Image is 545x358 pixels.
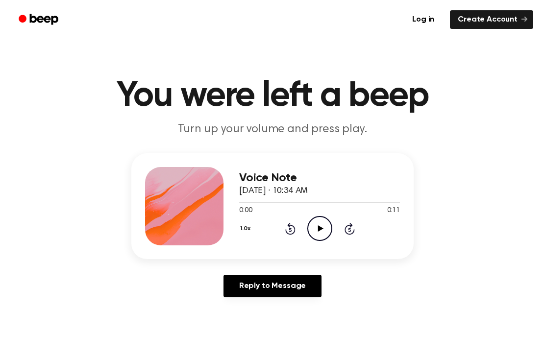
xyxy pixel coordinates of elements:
[387,206,400,216] span: 0:11
[402,8,444,31] a: Log in
[12,10,67,29] a: Beep
[239,187,308,195] span: [DATE] · 10:34 AM
[84,121,461,138] p: Turn up your volume and press play.
[223,275,322,297] a: Reply to Message
[239,220,254,237] button: 1.0x
[239,206,252,216] span: 0:00
[450,10,533,29] a: Create Account
[239,171,400,185] h3: Voice Note
[22,78,523,114] h1: You were left a beep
